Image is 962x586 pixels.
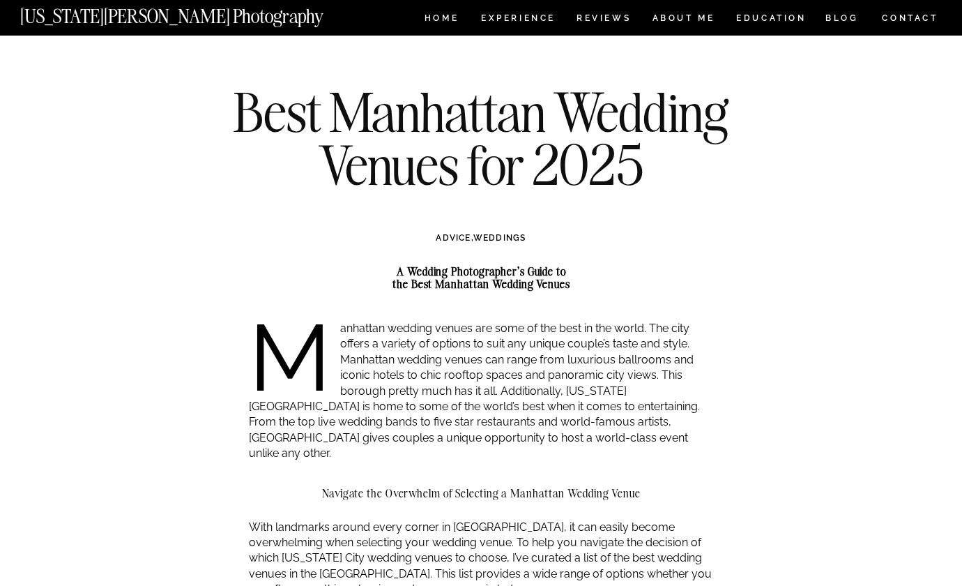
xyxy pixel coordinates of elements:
[20,7,370,19] a: [US_STATE][PERSON_NAME] Photography
[249,321,714,462] p: Manhattan wedding venues are some of the best in the world. The city offers a variety of options ...
[278,232,684,244] h3: ,
[481,14,554,26] a: Experience
[825,14,859,26] a: BLOG
[473,233,526,243] a: WEDDINGS
[436,233,471,243] a: ADVICE
[249,487,714,499] h2: Navigate the Overwhelm of Selecting a Manhattan Wedding Venue
[652,14,715,26] a: ABOUT ME
[881,10,939,26] a: CONTACT
[422,14,461,26] a: HOME
[392,264,570,291] strong: A Wedding Photographer’s Guide to the Best Manhattan Wedding Venues
[735,14,808,26] a: EDUCATION
[577,14,629,26] a: REVIEWS
[228,86,734,191] h1: Best Manhattan Wedding Venues for 2025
